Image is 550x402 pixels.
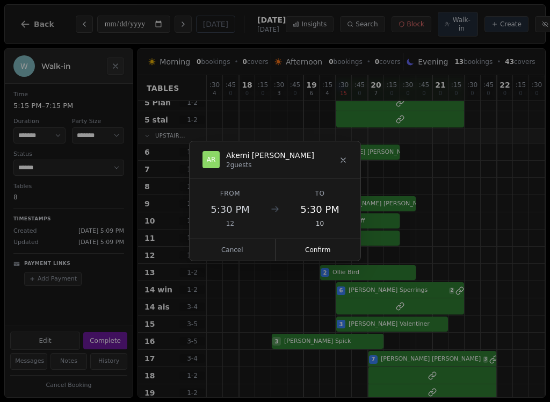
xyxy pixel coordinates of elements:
button: Confirm [276,239,361,261]
div: 10 [292,219,348,228]
button: Cancel [190,239,276,261]
div: AR [202,151,220,168]
div: To [292,189,348,198]
div: 5:30 PM [292,202,348,217]
div: From [202,189,258,198]
div: 2 guests [226,161,314,169]
div: Akemi [PERSON_NAME] [226,150,314,161]
div: 12 [202,219,258,228]
div: 5:30 PM [202,202,258,217]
